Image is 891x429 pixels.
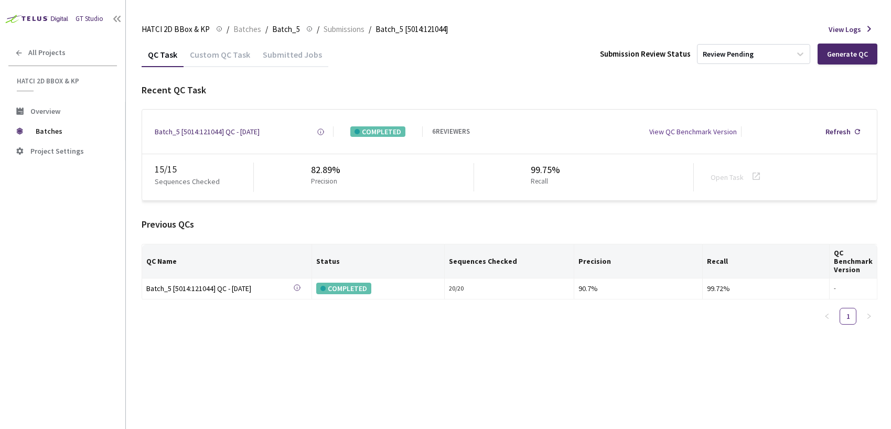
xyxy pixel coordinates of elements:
div: Recent QC Task [142,83,877,97]
div: GT Studio [76,14,103,24]
th: Status [312,244,445,278]
a: Submissions [321,23,367,35]
div: 20 / 20 [449,284,570,294]
li: / [227,23,229,36]
div: Refresh [825,126,851,137]
div: Submitted Jobs [256,49,328,67]
span: Project Settings [30,146,84,156]
div: Generate QC [827,50,868,58]
div: COMPLETED [316,283,371,294]
span: Batch_5 [272,23,300,36]
p: Recall [531,177,556,187]
li: / [265,23,268,36]
th: Sequences Checked [445,244,574,278]
span: HATCI 2D BBox & KP [17,77,111,85]
span: Batch_5 [5014:121044] [375,23,448,36]
li: / [369,23,371,36]
span: left [824,313,830,319]
span: All Projects [28,48,66,57]
div: Review Pending [703,49,754,59]
div: Batch_5 [5014:121044] QC - [DATE] [146,283,293,294]
a: Open Task [711,173,744,182]
div: 6 REVIEWERS [432,127,470,137]
p: Precision [311,177,337,187]
div: QC Task [142,49,184,67]
div: 82.89% [311,163,341,177]
div: COMPLETED [350,126,405,137]
span: Batches [36,121,108,142]
div: 99.72% [707,283,825,294]
span: View Logs [829,24,861,35]
div: Custom QC Task [184,49,256,67]
th: QC Benchmark Version [830,244,877,278]
a: 1 [840,308,856,324]
div: 15 / 15 [155,163,253,176]
a: Batch_5 [5014:121044] QC - [DATE] [146,283,293,295]
span: right [866,313,872,319]
div: Previous QCs [142,218,877,231]
a: Batch_5 [5014:121044] QC - [DATE] [155,126,260,137]
li: Previous Page [819,308,835,325]
li: 1 [840,308,856,325]
th: Precision [574,244,703,278]
li: Next Page [861,308,877,325]
span: Overview [30,106,60,116]
th: Recall [703,244,830,278]
span: Submissions [324,23,364,36]
button: left [819,308,835,325]
a: Batches [231,23,263,35]
div: - [834,284,873,294]
th: QC Name [142,244,312,278]
div: Submission Review Status [600,48,691,59]
li: / [317,23,319,36]
div: View QC Benchmark Version [649,126,737,137]
div: 90.7% [578,283,698,294]
span: Batches [233,23,261,36]
p: Sequences Checked [155,176,220,187]
button: right [861,308,877,325]
span: HATCI 2D BBox & KP [142,23,210,36]
div: 99.75% [531,163,560,177]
